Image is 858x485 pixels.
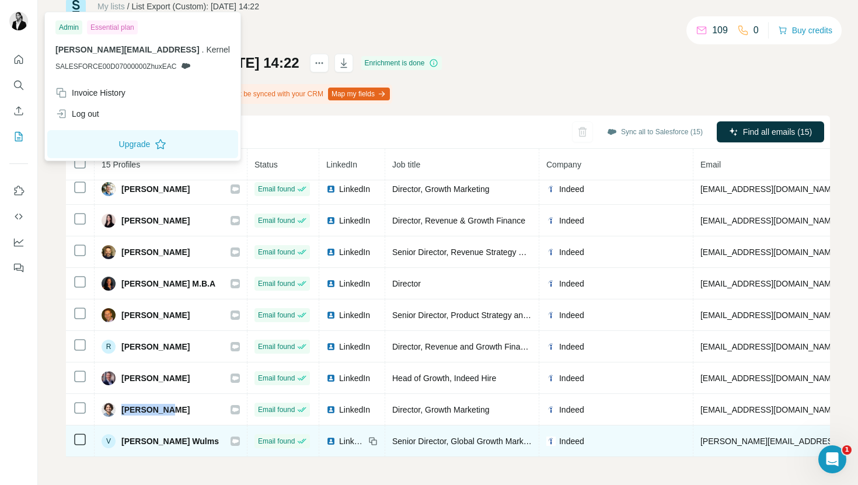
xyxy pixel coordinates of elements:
[258,436,295,446] span: Email found
[326,374,336,383] img: LinkedIn logo
[700,279,839,288] span: [EMAIL_ADDRESS][DOMAIN_NAME]
[121,404,190,416] span: [PERSON_NAME]
[559,183,584,195] span: Indeed
[102,277,116,291] img: Avatar
[339,309,370,321] span: LinkedIn
[326,405,336,414] img: LinkedIn logo
[127,1,130,12] li: /
[9,75,28,96] button: Search
[102,308,116,322] img: Avatar
[258,373,295,383] span: Email found
[599,123,711,141] button: Sync all to Salesforce (15)
[392,374,496,383] span: Head of Growth, Indeed Hire
[121,309,190,321] span: [PERSON_NAME]
[392,279,421,288] span: Director
[121,435,219,447] span: [PERSON_NAME] Wulms
[546,160,581,169] span: Company
[339,435,365,447] span: LinkedIn
[121,246,190,258] span: [PERSON_NAME]
[326,247,336,257] img: LinkedIn logo
[326,279,336,288] img: LinkedIn logo
[9,206,28,227] button: Use Surfe API
[392,310,570,320] span: Senior Director, Product Strategy and Operations
[392,405,490,414] span: Director, Growth Marketing
[339,372,370,384] span: LinkedIn
[310,54,329,72] button: actions
[700,342,839,351] span: [EMAIL_ADDRESS][DOMAIN_NAME]
[102,403,116,417] img: Avatar
[97,2,125,11] a: My lists
[258,247,295,257] span: Email found
[9,232,28,253] button: Dashboard
[361,56,442,70] div: Enrichment is done
[339,278,370,289] span: LinkedIn
[778,22,832,39] button: Buy credits
[546,374,556,383] img: company-logo
[700,184,839,194] span: [EMAIL_ADDRESS][DOMAIN_NAME]
[546,216,556,225] img: company-logo
[258,184,295,194] span: Email found
[55,20,82,34] div: Admin
[754,23,759,37] p: 0
[326,310,336,320] img: LinkedIn logo
[121,278,215,289] span: [PERSON_NAME] M.B.A
[258,404,295,415] span: Email found
[339,183,370,195] span: LinkedIn
[121,215,190,226] span: [PERSON_NAME]
[102,371,116,385] img: Avatar
[842,445,852,455] span: 1
[339,404,370,416] span: LinkedIn
[339,341,370,353] span: LinkedIn
[121,183,190,195] span: [PERSON_NAME]
[326,216,336,225] img: LinkedIn logo
[326,160,357,169] span: LinkedIn
[102,160,140,169] span: 15 Profiles
[546,247,556,257] img: company-logo
[258,341,295,352] span: Email found
[9,180,28,201] button: Use Surfe on LinkedIn
[743,126,812,138] span: Find all emails (15)
[258,215,295,226] span: Email found
[559,341,584,353] span: Indeed
[102,340,116,354] div: R
[202,45,204,54] span: .
[392,216,525,225] span: Director, Revenue & Growth Finance
[700,310,839,320] span: [EMAIL_ADDRESS][DOMAIN_NAME]
[392,160,420,169] span: Job title
[559,309,584,321] span: Indeed
[339,246,370,258] span: LinkedIn
[55,108,99,120] div: Log out
[546,405,556,414] img: company-logo
[392,184,490,194] span: Director, Growth Marketing
[546,184,556,194] img: company-logo
[717,121,824,142] button: Find all emails (15)
[254,160,278,169] span: Status
[121,341,190,353] span: [PERSON_NAME]
[559,278,584,289] span: Indeed
[700,374,839,383] span: [EMAIL_ADDRESS][DOMAIN_NAME]
[559,435,584,447] span: Indeed
[9,257,28,278] button: Feedback
[9,49,28,70] button: Quick start
[392,247,571,257] span: Senior Director, Revenue Strategy & Acceleration
[700,247,839,257] span: [EMAIL_ADDRESS][DOMAIN_NAME]
[328,88,390,100] button: Map my fields
[326,342,336,351] img: LinkedIn logo
[87,20,138,34] div: Essential plan
[700,405,839,414] span: [EMAIL_ADDRESS][DOMAIN_NAME]
[47,130,238,158] button: Upgrade
[206,45,229,54] span: Kernel
[326,437,336,446] img: LinkedIn logo
[392,437,541,446] span: Senior Director, Global Growth Marketing
[559,372,584,384] span: Indeed
[546,310,556,320] img: company-logo
[55,61,176,72] span: SALESFORCE00D07000000ZhuxEAC
[55,45,200,54] span: [PERSON_NAME][EMAIL_ADDRESS]
[55,87,125,99] div: Invoice History
[559,246,584,258] span: Indeed
[546,437,556,446] img: company-logo
[102,245,116,259] img: Avatar
[121,372,190,384] span: [PERSON_NAME]
[546,342,556,351] img: company-logo
[102,182,116,196] img: Avatar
